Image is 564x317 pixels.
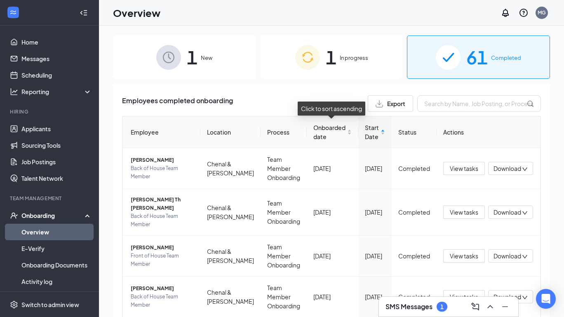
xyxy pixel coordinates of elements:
[21,290,92,306] a: Team
[365,292,385,301] div: [DATE]
[131,293,194,309] span: Back of House Team Member
[261,236,307,277] td: Team Member Onboarding
[519,8,529,18] svg: QuestionInfo
[21,224,92,240] a: Overview
[470,302,480,312] svg: ComposeMessage
[387,101,405,106] span: Export
[21,300,79,309] div: Switch to admin view
[21,170,92,187] a: Talent Network
[536,289,556,309] div: Open Intercom Messenger
[200,236,261,277] td: Chenal & [PERSON_NAME]
[450,164,478,173] span: View tasks
[10,88,18,96] svg: Analysis
[200,116,261,148] th: Location
[261,116,307,148] th: Process
[21,88,92,96] div: Reporting
[485,302,495,312] svg: ChevronUp
[131,212,194,229] span: Back of House Team Member
[10,195,90,202] div: Team Management
[9,8,17,17] svg: WorkstreamLogo
[113,6,160,20] h1: Overview
[21,273,92,290] a: Activity log
[10,300,18,309] svg: Settings
[21,211,85,220] div: Onboarding
[313,292,352,301] div: [DATE]
[131,244,194,252] span: [PERSON_NAME]
[498,300,512,313] button: Minimize
[417,95,541,112] input: Search by Name, Job Posting, or Process
[392,116,437,148] th: Status
[365,164,385,173] div: [DATE]
[466,43,488,71] span: 61
[450,208,478,217] span: View tasks
[365,123,379,141] span: Start Date
[21,67,92,83] a: Scheduling
[200,189,261,236] td: Chenal & [PERSON_NAME]
[398,251,430,260] div: Completed
[450,292,478,301] span: View tasks
[440,303,444,310] div: 1
[493,293,521,301] span: Download
[484,300,497,313] button: ChevronUp
[313,251,352,260] div: [DATE]
[500,302,510,312] svg: Minimize
[450,251,478,260] span: View tasks
[340,54,368,62] span: In progress
[131,252,194,268] span: Front of House Team Member
[491,54,521,62] span: Completed
[398,164,430,173] div: Completed
[10,108,90,115] div: Hiring
[522,166,528,172] span: down
[261,189,307,236] td: Team Member Onboarding
[21,34,92,50] a: Home
[200,148,261,189] td: Chenal & [PERSON_NAME]
[385,302,432,311] h3: SMS Messages
[21,121,92,137] a: Applicants
[443,290,485,303] button: View tasks
[313,123,345,141] span: Onboarded date
[365,208,385,217] div: [DATE]
[122,116,200,148] th: Employee
[21,240,92,257] a: E-Verify
[201,54,212,62] span: New
[122,95,233,112] span: Employees completed onboarding
[538,9,546,16] div: MG
[443,249,485,263] button: View tasks
[493,164,521,173] span: Download
[131,284,194,293] span: [PERSON_NAME]
[187,43,197,71] span: 1
[21,137,92,154] a: Sourcing Tools
[443,162,485,175] button: View tasks
[80,9,88,17] svg: Collapse
[21,257,92,273] a: Onboarding Documents
[365,251,385,260] div: [DATE]
[313,164,352,173] div: [DATE]
[522,295,528,300] span: down
[501,8,510,18] svg: Notifications
[21,154,92,170] a: Job Postings
[131,196,194,212] span: [PERSON_NAME] Th [PERSON_NAME]
[326,43,336,71] span: 1
[522,254,528,260] span: down
[522,210,528,216] span: down
[313,208,352,217] div: [DATE]
[307,116,358,148] th: Onboarded date
[398,208,430,217] div: Completed
[261,148,307,189] td: Team Member Onboarding
[10,211,18,220] svg: UserCheck
[131,156,194,164] span: [PERSON_NAME]
[443,206,485,219] button: View tasks
[469,300,482,313] button: ComposeMessage
[368,95,413,112] button: Export
[131,164,194,181] span: Back of House Team Member
[437,116,540,148] th: Actions
[398,292,430,301] div: Completed
[493,208,521,217] span: Download
[21,50,92,67] a: Messages
[493,252,521,260] span: Download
